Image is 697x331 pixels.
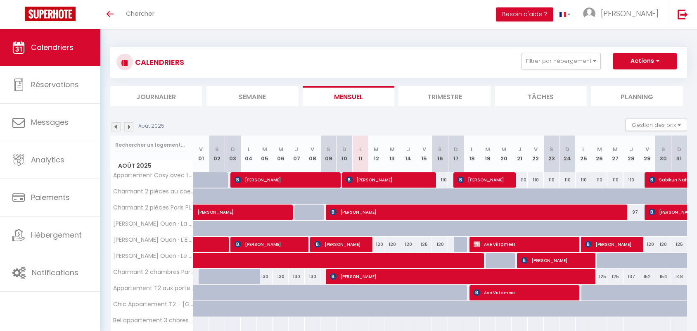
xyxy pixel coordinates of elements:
[112,317,194,324] span: Bel appartement 3 chbres proche de Paris Expo
[32,267,78,278] span: Notifications
[346,172,432,188] span: [PERSON_NAME]
[110,86,202,106] li: Journalier
[559,172,576,188] div: 110
[624,269,640,284] div: 137
[671,136,687,172] th: 31
[359,145,362,153] abbr: L
[591,269,607,284] div: 125
[241,136,257,172] th: 04
[31,155,64,165] span: Analytics
[576,136,592,172] th: 25
[464,136,480,172] th: 18
[31,192,70,202] span: Paiements
[613,145,618,153] abbr: M
[31,42,73,52] span: Calendriers
[112,188,194,195] span: Charmant 2 pièces au coeur de [GEOGRAPHIC_DATA]
[624,136,640,172] th: 28
[521,252,591,268] span: [PERSON_NAME]
[31,79,79,90] span: Réservations
[583,7,595,20] img: ...
[273,136,289,172] th: 06
[485,145,490,153] abbr: M
[639,237,655,252] div: 120
[133,53,184,71] h3: CALENDRIERS
[677,145,681,153] abbr: D
[193,205,209,220] a: [PERSON_NAME]
[639,136,655,172] th: 29
[407,145,410,153] abbr: J
[390,145,395,153] abbr: M
[289,136,305,172] th: 07
[138,122,164,130] p: Août 2025
[544,136,560,172] th: 23
[528,172,544,188] div: 110
[661,145,665,153] abbr: S
[374,145,379,153] abbr: M
[112,237,194,243] span: [PERSON_NAME] Ouen · L'Elégante Oasis - grand T2 aux portes de [GEOGRAPHIC_DATA]
[528,136,544,172] th: 22
[655,237,671,252] div: 120
[337,136,353,172] th: 10
[544,172,560,188] div: 110
[559,136,576,172] th: 24
[257,136,273,172] th: 05
[591,86,683,106] li: Planning
[416,237,432,252] div: 125
[438,145,442,153] abbr: S
[235,172,337,188] span: [PERSON_NAME]
[112,205,194,211] span: Charmant 2 pièces Paris Pleyel- [GEOGRAPHIC_DATA]
[512,172,528,188] div: 110
[342,145,346,153] abbr: D
[591,172,607,188] div: 110
[671,237,687,252] div: 125
[534,145,538,153] abbr: V
[368,237,384,252] div: 120
[25,7,76,21] img: Super Booking
[582,145,585,153] abbr: L
[112,301,194,307] span: Chic Appartement T2 - [GEOGRAPHIC_DATA] 15
[320,136,337,172] th: 09
[458,172,511,188] span: [PERSON_NAME]
[626,119,687,131] button: Gestion des prix
[199,145,203,153] abbr: V
[501,145,506,153] abbr: M
[550,145,553,153] abbr: S
[314,236,368,252] span: [PERSON_NAME]
[225,136,241,172] th: 03
[295,145,298,153] abbr: J
[565,145,569,153] abbr: D
[576,172,592,188] div: 110
[522,53,601,69] button: Filtrer par hébergement
[474,236,576,252] span: Ave Viitamees
[432,136,448,172] th: 16
[31,230,82,240] span: Hébergement
[305,269,321,284] div: 130
[601,8,659,19] span: [PERSON_NAME]
[655,269,671,284] div: 154
[597,145,602,153] abbr: M
[495,86,587,106] li: Tâches
[278,145,283,153] abbr: M
[624,205,640,220] div: 97
[206,86,299,106] li: Semaine
[248,145,250,153] abbr: L
[311,145,314,153] abbr: V
[422,145,426,153] abbr: V
[262,145,267,153] abbr: M
[112,172,194,179] span: Appartement Cosy avec terrasse aux portes de [GEOGRAPHIC_DATA]
[454,145,458,153] abbr: D
[112,253,194,259] span: [PERSON_NAME] Ouen · Le Wooden Oasis - spacieux T2 aux portes de [GEOGRAPHIC_DATA]
[630,145,633,153] abbr: J
[585,236,639,252] span: [PERSON_NAME]
[471,145,473,153] abbr: L
[31,117,69,127] span: Messages
[655,136,671,172] th: 30
[384,237,401,252] div: 120
[480,136,496,172] th: 19
[126,9,154,18] span: Chercher
[512,136,528,172] th: 21
[518,145,522,153] abbr: J
[432,172,448,188] div: 110
[671,269,687,284] div: 148
[607,172,624,188] div: 110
